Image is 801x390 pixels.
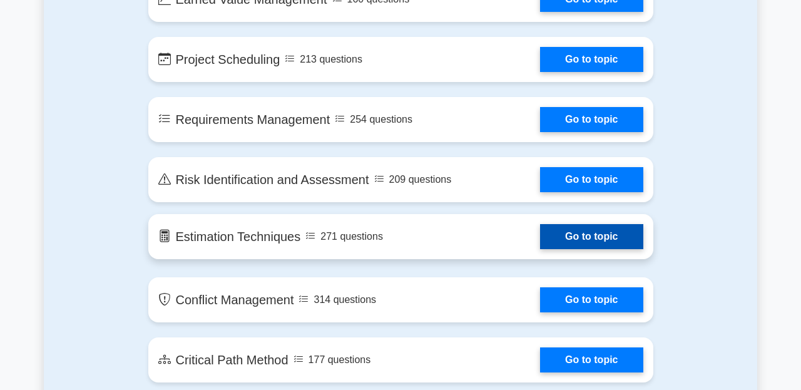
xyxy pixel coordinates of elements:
[540,224,643,249] a: Go to topic
[540,47,643,72] a: Go to topic
[540,347,643,372] a: Go to topic
[540,287,643,312] a: Go to topic
[540,167,643,192] a: Go to topic
[540,107,643,132] a: Go to topic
